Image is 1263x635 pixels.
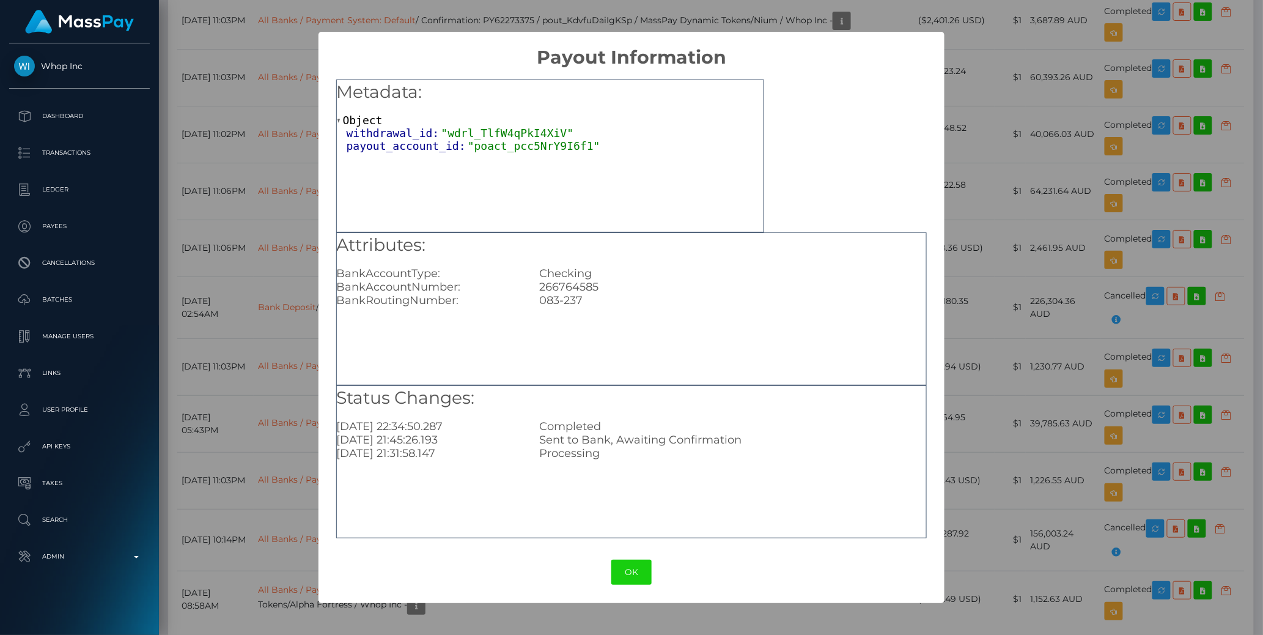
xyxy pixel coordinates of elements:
[611,560,652,585] button: OK
[14,144,145,162] p: Transactions
[441,127,574,139] span: "wdrl_TlfW4qPkI4XiV"
[14,180,145,199] p: Ledger
[337,233,927,258] h5: Attributes:
[347,127,441,139] span: withdrawal_id:
[468,139,600,152] span: "poact_pcc5NrY9I6f1"
[14,437,145,456] p: API Keys
[319,32,944,69] h2: Payout Information
[14,511,145,529] p: Search
[328,420,531,433] div: [DATE] 22:34:50.287
[530,433,935,447] div: Sent to Bank, Awaiting Confirmation
[14,107,145,125] p: Dashboard
[14,217,145,236] p: Payees
[328,294,531,307] div: BankRoutingNumber:
[337,386,927,410] h5: Status Changes:
[328,267,531,280] div: BankAccountType:
[347,139,468,152] span: payout_account_id:
[14,56,35,76] img: Whop Inc
[9,61,150,72] span: Whop Inc
[530,420,935,433] div: Completed
[530,267,935,280] div: Checking
[343,114,383,127] span: Object
[530,294,935,307] div: 083-237
[328,280,531,294] div: BankAccountNumber:
[530,280,935,294] div: 266764585
[530,447,935,460] div: Processing
[337,80,764,105] h5: Metadata:
[14,548,145,566] p: Admin
[328,447,531,460] div: [DATE] 21:31:58.147
[14,364,145,382] p: Links
[14,401,145,419] p: User Profile
[328,433,531,447] div: [DATE] 21:45:26.193
[25,10,134,34] img: MassPay Logo
[14,254,145,272] p: Cancellations
[14,474,145,492] p: Taxes
[14,291,145,309] p: Batches
[14,327,145,346] p: Manage Users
